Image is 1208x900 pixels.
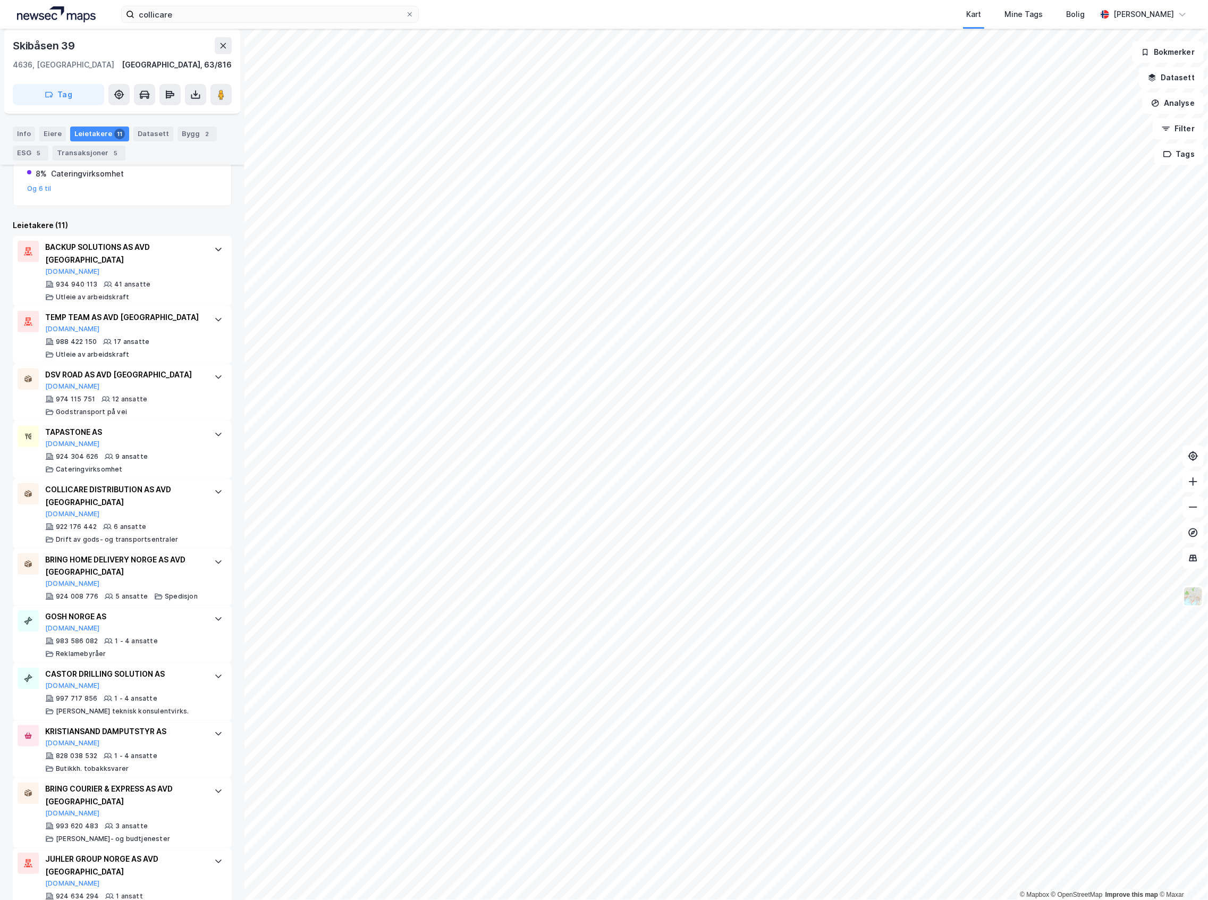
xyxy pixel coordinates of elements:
div: 5 [33,148,44,158]
button: Filter [1153,118,1204,139]
div: Butikkh. tobakksvarer [56,764,129,773]
div: TAPASTONE AS [45,426,204,439]
div: ESG [13,146,48,161]
div: GOSH NORGE AS [45,610,204,623]
div: Bygg [178,127,217,141]
div: Mine Tags [1004,8,1043,21]
div: Info [13,127,35,141]
div: 924 008 776 [56,592,98,601]
div: 12 ansatte [112,395,147,403]
a: OpenStreetMap [1051,891,1103,898]
div: 8% [36,167,47,180]
div: 997 717 856 [56,694,97,703]
div: DSV ROAD AS AVD [GEOGRAPHIC_DATA] [45,368,204,381]
div: 17 ansatte [114,338,149,346]
div: Cateringvirksomhet [51,167,124,180]
div: 3 ansatte [115,822,148,830]
div: 828 038 532 [56,752,97,760]
button: [DOMAIN_NAME] [45,382,100,391]
a: Mapbox [1020,891,1049,898]
div: 9 ansatte [115,452,148,461]
div: 1 - 4 ansatte [114,694,157,703]
button: [DOMAIN_NAME] [45,440,100,448]
div: Cateringvirksomhet [56,465,123,474]
div: 1 - 4 ansatte [114,752,157,760]
button: [DOMAIN_NAME] [45,809,100,818]
button: [DOMAIN_NAME] [45,267,100,276]
div: Kart [966,8,981,21]
button: Datasett [1139,67,1204,88]
div: Drift av gods- og transportsentraler [56,535,178,544]
div: 924 304 626 [56,452,98,461]
div: 2 [202,129,213,139]
div: [PERSON_NAME]- og budtjenester [56,835,170,843]
div: TEMP TEAM AS AVD [GEOGRAPHIC_DATA] [45,311,204,324]
div: Utleie av arbeidskraft [56,293,129,301]
button: Tags [1154,144,1204,165]
div: 974 115 751 [56,395,95,403]
div: Leietakere (11) [13,219,232,232]
div: Spedisjon [165,592,198,601]
input: Søk på adresse, matrikkel, gårdeiere, leietakere eller personer [134,6,406,22]
div: 6 ansatte [114,523,146,531]
div: COLLICARE DISTRIBUTION AS AVD [GEOGRAPHIC_DATA] [45,483,204,509]
div: 993 620 483 [56,822,98,830]
div: 988 422 150 [56,338,97,346]
button: Bokmerker [1132,41,1204,63]
div: 983 586 082 [56,637,98,645]
iframe: Chat Widget [1155,849,1208,900]
button: [DOMAIN_NAME] [45,325,100,333]
div: 4636, [GEOGRAPHIC_DATA] [13,58,114,71]
div: 922 176 442 [56,523,97,531]
button: [DOMAIN_NAME] [45,624,100,633]
div: BACKUP SOLUTIONS AS AVD [GEOGRAPHIC_DATA] [45,241,204,266]
div: JUHLER GROUP NORGE AS AVD [GEOGRAPHIC_DATA] [45,853,204,878]
div: 5 [111,148,121,158]
div: CASTOR DRILLING SOLUTION AS [45,668,204,680]
button: [DOMAIN_NAME] [45,579,100,588]
div: 11 [114,129,125,139]
div: Eiere [39,127,66,141]
div: KRISTIANSAND DAMPUTSTYR AS [45,725,204,738]
div: 5 ansatte [115,592,148,601]
div: BRING HOME DELIVERY NORGE AS AVD [GEOGRAPHIC_DATA] [45,553,204,579]
div: Godstransport på vei [56,408,127,416]
div: Utleie av arbeidskraft [56,350,129,359]
div: [PERSON_NAME] teknisk konsulentvirks. [56,707,189,716]
div: Skibåsen 39 [13,37,77,54]
button: Analyse [1142,92,1204,114]
button: [DOMAIN_NAME] [45,879,100,888]
div: 41 ansatte [114,280,150,289]
div: Datasett [133,127,173,141]
div: BRING COURIER & EXPRESS AS AVD [GEOGRAPHIC_DATA] [45,783,204,808]
button: [DOMAIN_NAME] [45,739,100,747]
div: [GEOGRAPHIC_DATA], 63/816 [122,58,232,71]
button: [DOMAIN_NAME] [45,682,100,690]
button: [DOMAIN_NAME] [45,510,100,518]
a: Improve this map [1105,891,1158,898]
div: Transaksjoner [53,146,125,161]
div: Kontrollprogram for chat [1155,849,1208,900]
img: logo.a4113a55bc3d86da70a041830d287a7e.svg [17,6,96,22]
img: Z [1183,586,1203,607]
div: 934 940 113 [56,280,97,289]
button: Og 6 til [27,184,52,193]
div: Leietakere [70,127,129,141]
button: Tag [13,84,104,105]
div: Bolig [1066,8,1085,21]
div: [PERSON_NAME] [1113,8,1174,21]
div: 1 - 4 ansatte [115,637,158,645]
div: Reklamebyråer [56,650,106,658]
